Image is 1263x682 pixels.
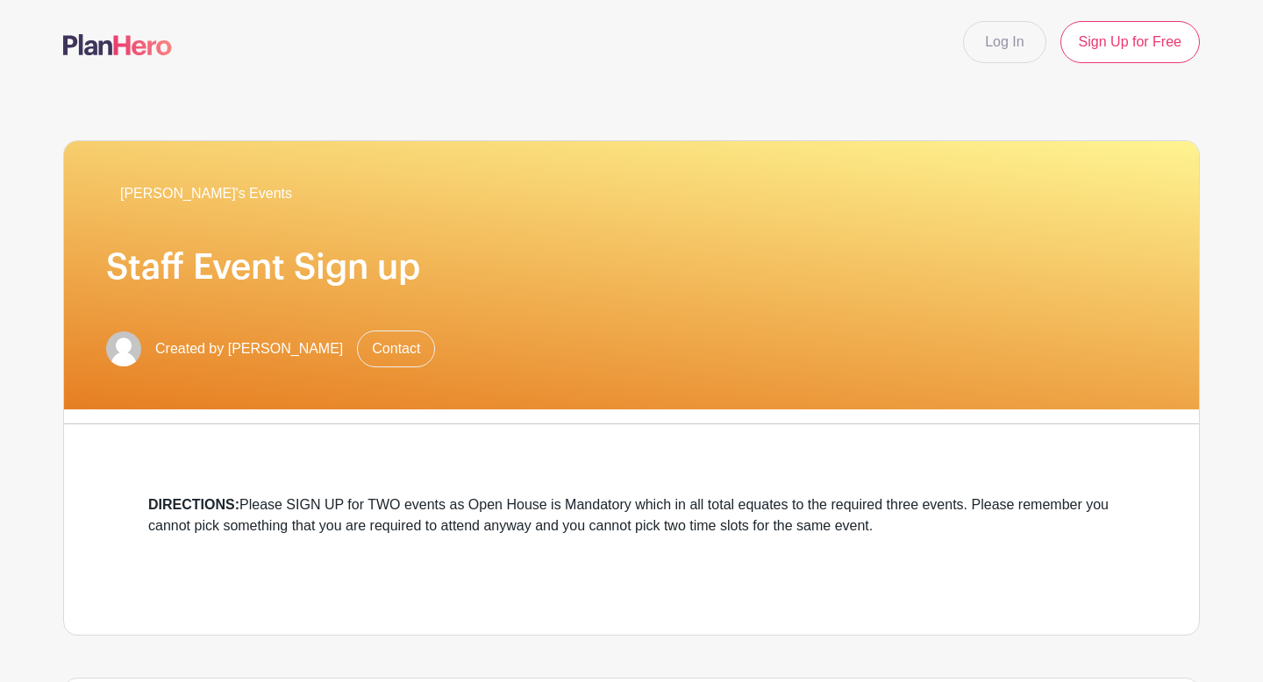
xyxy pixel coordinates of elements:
h1: Staff Event Sign up [106,246,1157,288]
a: Sign Up for Free [1060,21,1200,63]
a: Log In [963,21,1045,63]
span: [PERSON_NAME]'s Events [120,183,292,204]
strong: DIRECTIONS: [148,497,239,512]
img: default-ce2991bfa6775e67f084385cd625a349d9dcbb7a52a09fb2fda1e96e2d18dcdb.png [106,331,141,366]
span: Created by [PERSON_NAME] [155,338,343,359]
img: logo-507f7623f17ff9eddc593b1ce0a138ce2505c220e1c5a4e2b4648c50719b7d32.svg [63,34,172,55]
div: Please SIGN UP for TWO events as Open House is Mandatory which in all total equates to the requir... [148,494,1115,536]
a: Contact [357,330,435,367]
